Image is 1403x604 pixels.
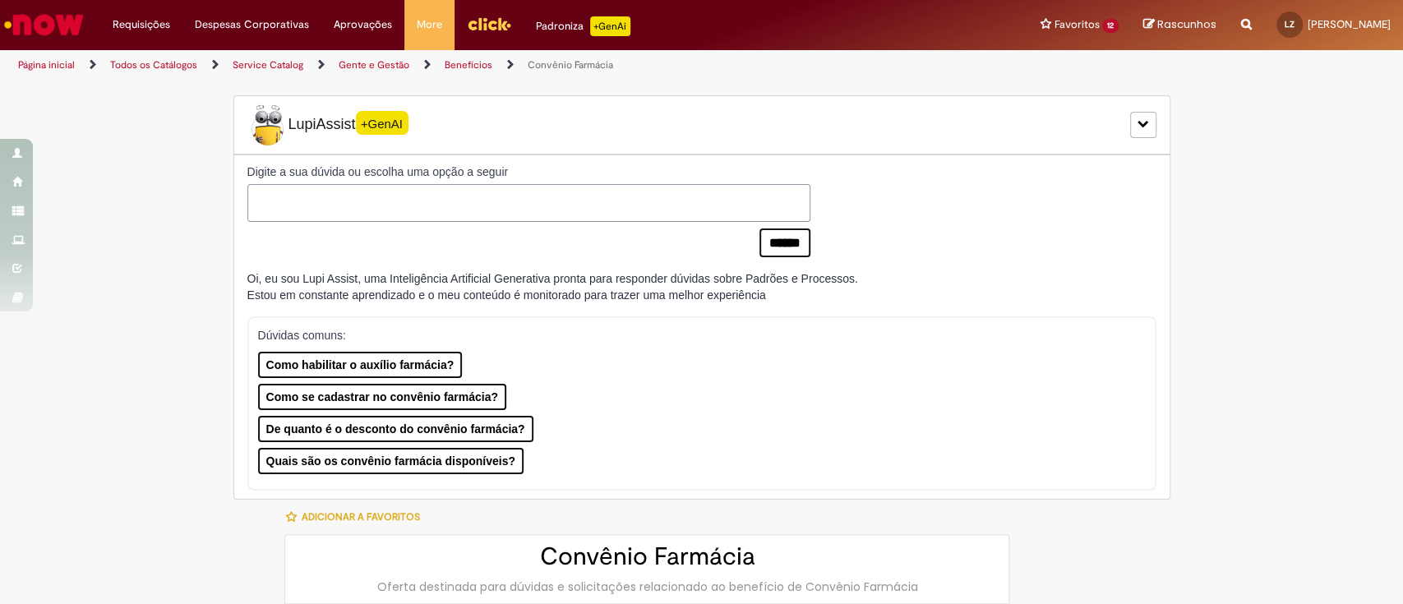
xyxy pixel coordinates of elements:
button: Como se cadastrar no convênio farmácia? [258,384,506,410]
span: Despesas Corporativas [195,16,309,33]
span: [PERSON_NAME] [1308,17,1391,31]
span: More [417,16,442,33]
span: Aprovações [334,16,392,33]
span: Requisições [113,16,170,33]
a: Rascunhos [1143,17,1216,33]
label: Digite a sua dúvida ou escolha uma opção a seguir [247,164,810,180]
span: LZ [1285,19,1295,30]
span: LupiAssist [247,104,408,145]
a: Todos os Catálogos [110,58,197,71]
a: Gente e Gestão [339,58,409,71]
div: Oferta destinada para dúvidas e solicitações relacionado ao benefício de Convênio Farmácia [302,579,992,595]
button: Quais são os convênio farmácia disponíveis? [258,448,524,474]
span: +GenAI [356,111,408,135]
a: Convênio Farmácia [528,58,613,71]
div: Padroniza [536,16,630,36]
img: Lupi [247,104,288,145]
img: click_logo_yellow_360x200.png [467,12,511,36]
a: Benefícios [445,58,492,71]
ul: Trilhas de página [12,50,923,81]
p: Dúvidas comuns: [258,327,1127,343]
span: Rascunhos [1157,16,1216,32]
button: Como habilitar o auxílio farmácia? [258,352,463,378]
span: 12 [1102,19,1119,33]
a: Página inicial [18,58,75,71]
button: De quanto é o desconto do convênio farmácia? [258,416,533,442]
a: Service Catalog [233,58,303,71]
p: +GenAi [590,16,630,36]
button: Adicionar a Favoritos [284,500,428,534]
span: Favoritos [1054,16,1099,33]
div: Oi, eu sou Lupi Assist, uma Inteligência Artificial Generativa pronta para responder dúvidas sobr... [247,270,858,303]
img: ServiceNow [2,8,86,41]
span: Adicionar a Favoritos [301,510,419,523]
div: LupiLupiAssist+GenAI [233,95,1170,154]
h2: Convênio Farmácia [302,543,992,570]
